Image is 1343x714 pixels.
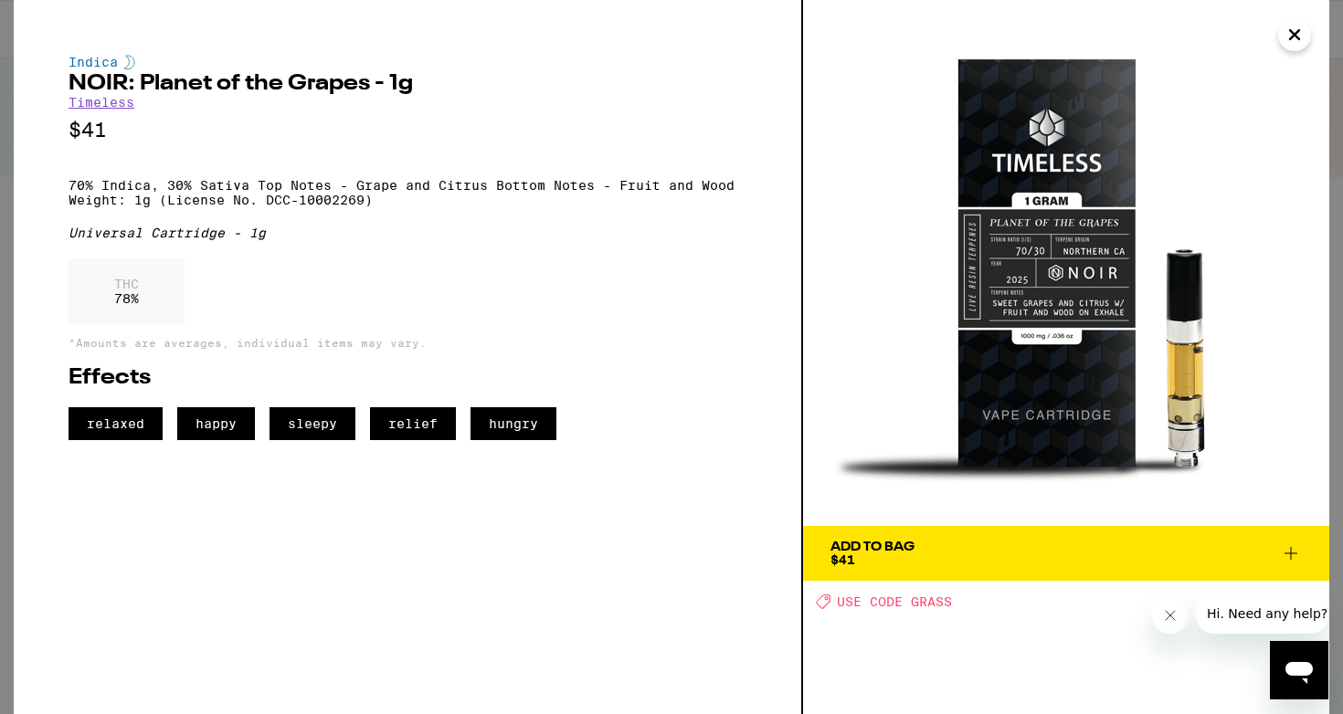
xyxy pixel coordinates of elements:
[177,407,255,440] span: happy
[1152,597,1189,634] iframe: Close message
[69,178,746,207] p: 70% Indica, 30% Sativa Top Notes - Grape and Citrus Bottom Notes - Fruit and Wood Weight: 1g (Lic...
[69,226,746,240] div: Universal Cartridge - 1g
[830,552,855,567] span: $41
[124,55,135,69] img: indicaColor.svg
[69,73,746,95] h2: NOIR: Planet of the Grapes - 1g
[69,337,746,349] p: *Amounts are averages, individual items may vary.
[1278,18,1311,51] button: Close
[1196,593,1328,634] iframe: Message from company
[803,526,1329,581] button: Add To Bag$41
[69,367,746,389] h2: Effects
[1270,641,1328,699] iframe: Button to launch messaging window
[69,407,163,440] span: relaxed
[69,55,746,69] div: Indica
[471,407,556,440] span: hungry
[69,119,746,142] p: $41
[370,407,456,440] span: relief
[830,541,915,553] div: Add To Bag
[114,277,139,291] p: THC
[69,95,134,110] a: Timeless
[69,258,185,324] div: 78 %
[270,407,355,440] span: sleepy
[837,594,952,609] span: USE CODE GRASS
